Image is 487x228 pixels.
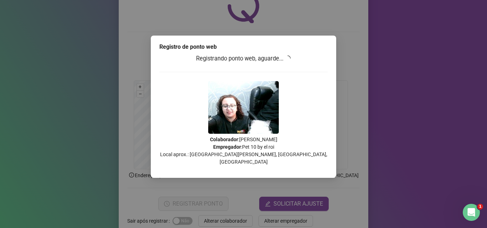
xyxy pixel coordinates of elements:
[159,43,328,51] div: Registro de ponto web
[210,137,238,142] strong: Colaborador
[463,204,480,221] iframe: Intercom live chat
[213,144,241,150] strong: Empregador
[159,136,328,166] p: : [PERSON_NAME] : Pet 10 by el roi Local aprox.: [GEOGRAPHIC_DATA][PERSON_NAME], [GEOGRAPHIC_DATA...
[159,54,328,63] h3: Registrando ponto web, aguarde...
[208,81,279,134] img: Z
[284,54,292,62] span: loading
[477,204,483,210] span: 1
